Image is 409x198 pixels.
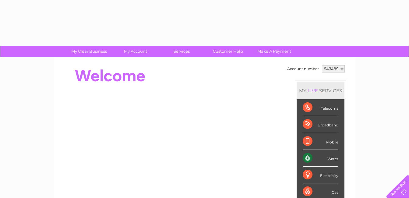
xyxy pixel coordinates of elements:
div: Electricity [303,167,338,183]
div: MY SERVICES [297,82,344,99]
a: Customer Help [203,46,253,57]
a: Make A Payment [249,46,299,57]
a: Services [157,46,207,57]
div: Mobile [303,133,338,150]
td: Account number [286,64,320,74]
a: My Clear Business [64,46,114,57]
a: My Account [110,46,160,57]
div: Telecoms [303,99,338,116]
div: Broadband [303,116,338,133]
div: LIVE [306,88,319,94]
div: Water [303,150,338,167]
